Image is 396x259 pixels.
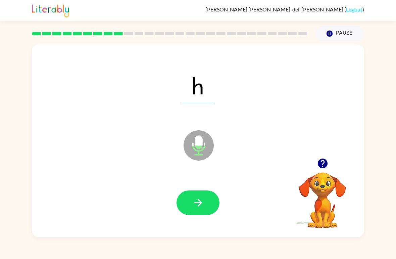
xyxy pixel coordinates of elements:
[205,6,364,12] div: ( )
[289,162,356,229] video: Your browser must support playing .mp4 files to use Literably. Please try using another browser.
[205,6,344,12] span: [PERSON_NAME] [PERSON_NAME]-del-[PERSON_NAME]
[315,26,364,41] button: Pause
[346,6,362,12] a: Logout
[182,68,214,103] span: h
[32,3,69,17] img: Literably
